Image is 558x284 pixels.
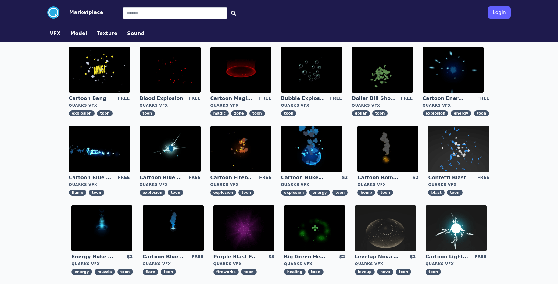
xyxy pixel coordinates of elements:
div: $2 [127,254,133,260]
button: Marketplace [69,9,103,16]
div: $2 [339,254,345,260]
a: Texture [92,30,122,37]
div: Quarks VFX [140,182,201,187]
a: Model [66,30,92,37]
div: Quarks VFX [140,103,201,108]
a: Purple Blast Fireworks [213,254,257,260]
img: imgAlt [140,47,201,93]
div: Quarks VFX [281,103,342,108]
div: FREE [118,95,130,102]
span: toon [89,190,104,196]
span: toon [238,190,254,196]
div: FREE [477,95,489,102]
a: Cartoon Magic Zone [210,95,254,102]
img: imgAlt [140,126,201,172]
a: Big Green Healing Effect [284,254,328,260]
div: Quarks VFX [281,182,348,187]
div: Quarks VFX [143,261,204,266]
span: toon [372,110,388,116]
span: toon [249,110,265,116]
span: dollar [352,110,370,116]
span: explosion [69,110,95,116]
a: Confetti Blast [428,174,472,181]
input: Search [123,7,227,19]
div: FREE [259,95,271,102]
button: Texture [97,30,117,37]
span: toon [97,110,113,116]
a: Dollar Bill Shower [352,95,396,102]
div: Quarks VFX [352,103,413,108]
a: Cartoon Blue Flare [143,254,187,260]
div: FREE [188,174,200,181]
div: Quarks VFX [355,261,416,266]
span: bomb [357,190,375,196]
span: toon [140,110,155,116]
span: energy [309,190,330,196]
span: energy [71,269,92,275]
span: toon [332,190,348,196]
a: Cartoon Blue Gas Explosion [140,174,184,181]
div: FREE [259,174,271,181]
span: explosion [140,190,166,196]
a: Cartoon Bomb Fuse [357,174,401,181]
div: Quarks VFX [71,261,133,266]
button: Login [488,6,511,19]
span: healing [284,269,306,275]
div: FREE [191,254,203,260]
a: Cartoon Bang [69,95,113,102]
span: magic [210,110,229,116]
div: Quarks VFX [210,182,271,187]
img: imgAlt [423,47,484,93]
img: imgAlt [284,205,345,251]
span: toon [241,269,257,275]
span: toon [281,110,297,116]
span: toon [396,269,411,275]
img: imgAlt [210,126,271,172]
span: explosion [423,110,449,116]
img: imgAlt [69,47,130,93]
span: toon [161,269,176,275]
div: FREE [477,174,489,181]
span: zone [231,110,247,116]
span: leveup [355,269,375,275]
a: Cartoon Lightning Ball [426,254,470,260]
div: Quarks VFX [69,182,130,187]
span: toon [168,190,183,196]
img: imgAlt [281,126,342,172]
img: imgAlt [352,47,413,93]
img: imgAlt [426,205,487,251]
button: VFX [50,30,61,37]
span: fireworks [213,269,239,275]
a: Blood Explosion [140,95,184,102]
div: Quarks VFX [357,182,418,187]
img: imgAlt [357,126,418,172]
span: flare [143,269,158,275]
img: imgAlt [355,205,416,251]
div: Quarks VFX [426,261,487,266]
div: Quarks VFX [284,261,345,266]
img: imgAlt [143,205,204,251]
div: FREE [401,95,413,102]
span: toon [447,190,463,196]
span: toon [117,269,133,275]
div: Quarks VFX [423,103,489,108]
img: imgAlt [213,205,274,251]
span: explosion [281,190,307,196]
div: $3 [268,254,274,260]
span: nova [377,269,393,275]
div: FREE [330,95,342,102]
div: FREE [118,174,130,181]
button: Model [70,30,87,37]
span: toon [426,269,441,275]
a: VFX [45,30,66,37]
span: muzzle [95,269,115,275]
span: toon [377,190,393,196]
button: Sound [127,30,145,37]
div: Quarks VFX [213,261,274,266]
span: explosion [210,190,236,196]
a: Levelup Nova Effect [355,254,399,260]
a: Cartoon Energy Explosion [423,95,467,102]
img: imgAlt [210,47,271,93]
div: Quarks VFX [428,182,489,187]
a: Sound [122,30,149,37]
